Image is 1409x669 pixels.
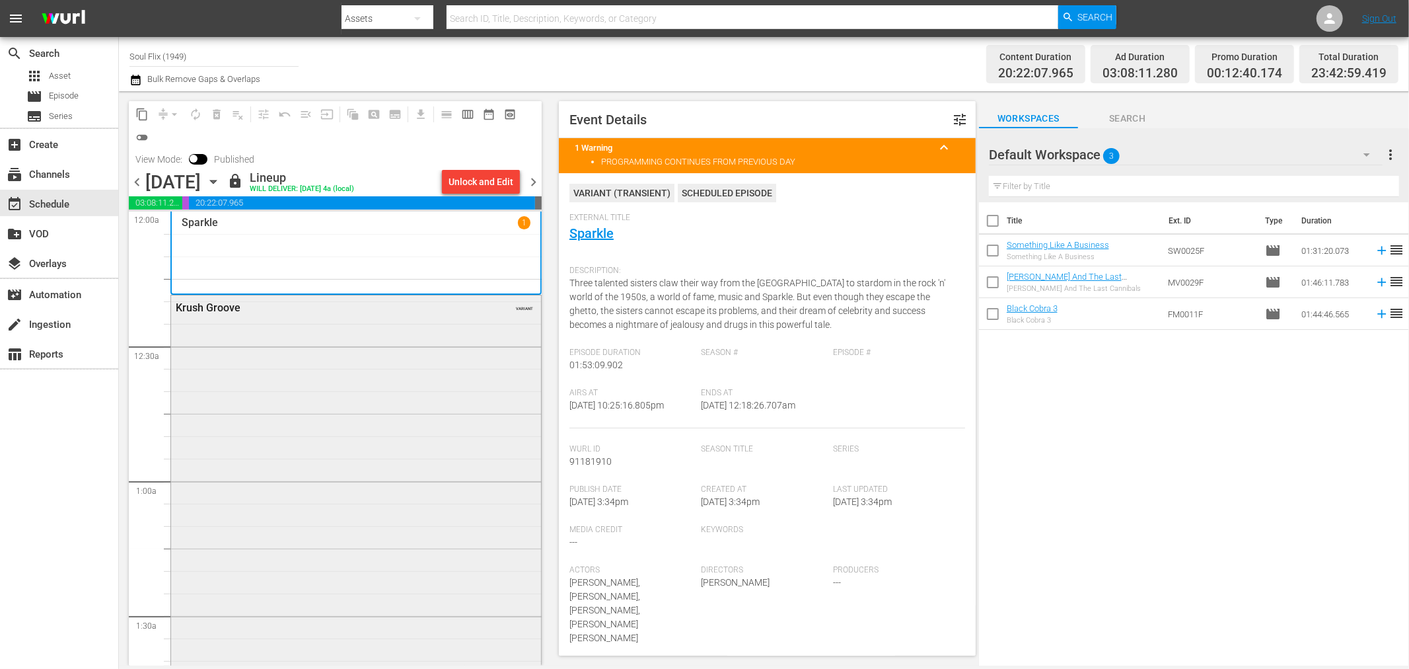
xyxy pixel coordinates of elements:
[1294,202,1373,239] th: Duration
[702,496,760,507] span: [DATE] 3:34pm
[135,108,149,121] span: content_copy
[569,112,647,128] span: Event Details
[431,101,457,127] span: Day Calendar View
[833,444,958,455] span: Series
[131,127,153,148] span: 24 hours Lineup View is OFF
[833,496,892,507] span: [DATE] 3:34pm
[1375,307,1389,321] svg: Add to Schedule
[206,104,227,125] span: Select an event to delete
[7,196,22,212] span: Schedule
[1383,139,1399,171] button: more_vert
[227,173,243,189] span: lock
[1258,202,1294,239] th: Type
[1102,48,1178,66] div: Ad Duration
[702,444,827,455] span: Season Title
[49,110,73,123] span: Series
[129,174,145,190] span: chevron_left
[32,3,95,34] img: ans4CAIJ8jUAAAAAAAAAAAAAAAAAAAAAAAAgQb4GAAAAAAAAAAAAAAAAAAAAAAAAJMjXAAAAAAAAAAAAAAAAAAAAAAAAgAT5G...
[569,485,695,495] span: Publish Date
[406,101,431,127] span: Download as CSV
[49,89,79,102] span: Episode
[185,104,206,125] span: Loop Content
[569,525,695,535] span: Media Credit
[569,444,695,455] span: Wurl Id
[1266,243,1282,258] span: Episode
[1007,240,1109,250] a: Something Like A Business
[1163,298,1260,330] td: FM0011F
[1297,298,1369,330] td: 01:44:46.565
[189,154,198,163] span: Toggle to switch from Published to Draft view.
[569,266,958,276] span: Description:
[295,104,316,125] span: Fill episodes with ad slates
[145,74,260,84] span: Bulk Remove Gaps & Overlaps
[569,577,640,643] span: [PERSON_NAME],[PERSON_NAME],[PERSON_NAME],[PERSON_NAME] [PERSON_NAME]
[1161,202,1258,239] th: Ext. ID
[569,456,612,467] span: 91181910
[482,108,495,121] span: date_range_outlined
[1375,275,1389,290] svg: Add to Schedule
[928,132,960,163] button: keyboard_arrow_up
[1007,253,1109,261] div: Something Like A Business
[569,213,958,223] span: External Title
[936,139,952,155] span: keyboard_arrow_up
[702,485,827,495] span: Created At
[250,171,354,185] div: Lineup
[944,104,976,136] button: tune
[1362,13,1396,24] a: Sign Out
[569,348,695,358] span: Episode Duration
[26,108,42,124] span: Series
[569,400,664,411] span: [DATE] 10:25:16.805pm
[575,143,928,153] title: 1 Warning
[833,485,958,495] span: Last Updated
[442,170,520,194] button: Unlock and Edit
[182,216,218,229] p: Sparkle
[1207,66,1282,81] span: 00:12:40.174
[525,174,542,190] span: chevron_right
[207,154,261,165] span: Published
[7,46,22,61] span: Search
[49,69,71,83] span: Asset
[457,104,478,125] span: Week Calendar View
[7,346,22,362] span: Reports
[1007,284,1157,293] div: [PERSON_NAME] And The Last Cannibals
[1266,274,1282,290] span: Episode
[274,104,295,125] span: Revert to Primary Episode
[1058,5,1116,29] button: Search
[1266,306,1282,322] span: Episode
[182,196,189,210] span: 00:12:40.174
[833,348,958,358] span: Episode #
[7,256,22,272] span: layers
[1389,305,1405,321] span: reorder
[227,104,248,125] span: Clear Lineup
[1007,202,1161,239] th: Title
[1311,66,1387,81] span: 23:42:59.419
[8,11,24,26] span: menu
[952,112,968,128] span: Customize Event
[833,577,841,588] span: ---
[569,565,695,576] span: Actors
[26,68,42,84] span: Asset
[1389,274,1405,290] span: reorder
[702,400,796,411] span: [DATE] 12:18:26.707am
[702,348,827,358] span: Season #
[535,196,542,210] span: 00:17:00.581
[569,537,577,547] span: ---
[1007,303,1058,313] a: Black Cobra 3
[702,388,827,399] span: Ends At
[316,104,338,125] span: Update Metadata from Key Asset
[1163,266,1260,298] td: MV0029F
[1163,235,1260,266] td: SW0025F
[189,196,535,210] span: 20:22:07.965
[678,184,776,202] div: Scheduled Episode
[998,48,1073,66] div: Content Duration
[569,278,945,330] span: Three talented sisters claw their way from the [GEOGRAPHIC_DATA] to stardom in the rock 'n' world...
[1207,48,1282,66] div: Promo Duration
[989,136,1383,173] div: Default Workspace
[176,301,470,314] div: Krush Groove
[569,184,674,202] div: VARIANT ( TRANSIENT )
[569,360,623,370] span: 01:53:09.902
[522,218,526,227] p: 1
[499,104,521,125] span: View Backup
[569,496,628,507] span: [DATE] 3:34pm
[7,137,22,153] span: Create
